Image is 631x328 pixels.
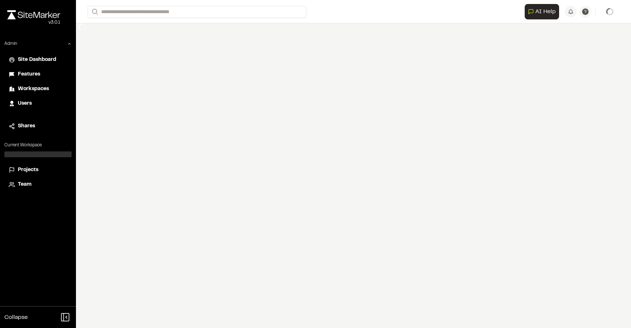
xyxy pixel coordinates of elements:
a: Users [9,100,67,108]
span: Features [18,70,40,78]
a: Workspaces [9,85,67,93]
span: Site Dashboard [18,56,56,64]
a: Team [9,181,67,189]
a: Shares [9,122,67,130]
button: Open AI Assistant [525,4,559,19]
div: Open AI Assistant [525,4,562,19]
span: Projects [18,166,38,174]
span: Team [18,181,31,189]
a: Projects [9,166,67,174]
button: Search [88,6,101,18]
a: Features [9,70,67,78]
div: Oh geez...please don't... [7,19,60,26]
span: AI Help [535,7,556,16]
span: Shares [18,122,35,130]
span: Users [18,100,32,108]
span: Workspaces [18,85,49,93]
p: Current Workspace [4,142,72,148]
p: Admin [4,40,17,47]
span: Collapse [4,313,28,322]
img: rebrand.png [7,10,60,19]
a: Site Dashboard [9,56,67,64]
